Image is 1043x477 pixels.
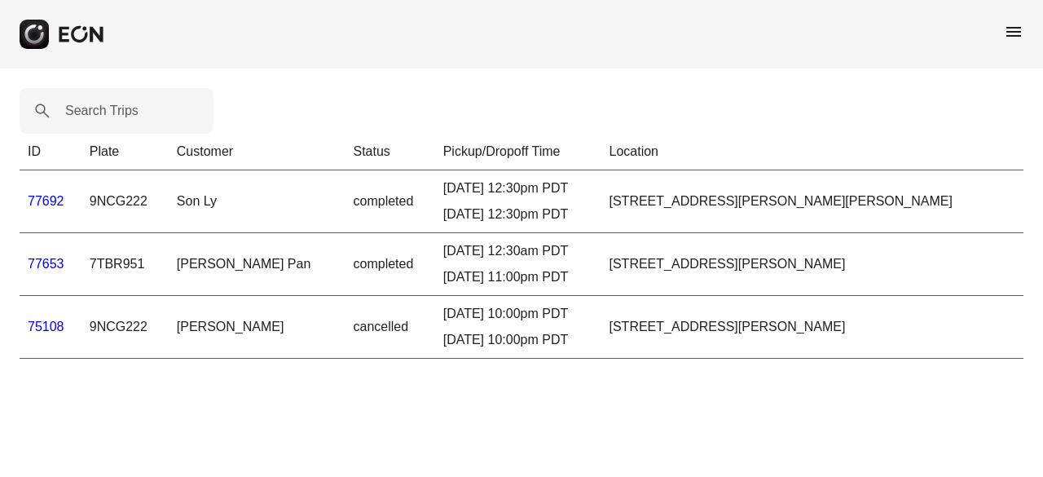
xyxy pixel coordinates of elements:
td: 7TBR951 [81,233,169,296]
th: Location [601,134,1024,170]
td: [PERSON_NAME] [169,296,345,359]
td: Son Ly [169,170,345,233]
td: [PERSON_NAME] Pan [169,233,345,296]
td: completed [345,170,435,233]
div: [DATE] 12:30am PDT [443,241,593,261]
td: cancelled [345,296,435,359]
span: menu [1004,22,1023,42]
div: [DATE] 12:30pm PDT [443,179,593,198]
label: Search Trips [65,101,139,121]
th: Plate [81,134,169,170]
td: [STREET_ADDRESS][PERSON_NAME] [601,233,1024,296]
td: 9NCG222 [81,170,169,233]
div: [DATE] 10:00pm PDT [443,304,593,324]
td: [STREET_ADDRESS][PERSON_NAME] [601,296,1024,359]
td: completed [345,233,435,296]
td: 9NCG222 [81,296,169,359]
th: ID [20,134,81,170]
div: [DATE] 10:00pm PDT [443,330,593,350]
a: 77653 [28,257,64,271]
a: 77692 [28,194,64,208]
div: [DATE] 11:00pm PDT [443,267,593,287]
a: 75108 [28,320,64,333]
div: [DATE] 12:30pm PDT [443,205,593,224]
th: Pickup/Dropoff Time [435,134,601,170]
th: Status [345,134,435,170]
td: [STREET_ADDRESS][PERSON_NAME][PERSON_NAME] [601,170,1024,233]
th: Customer [169,134,345,170]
